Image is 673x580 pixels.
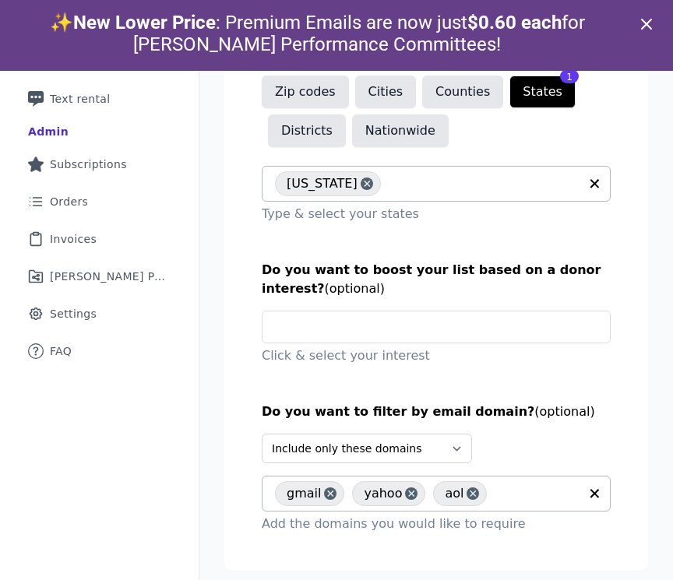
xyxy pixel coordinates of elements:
[268,114,346,147] button: Districts
[12,334,186,368] a: FAQ
[352,114,449,147] button: Nationwide
[12,82,186,116] a: Text rental
[50,343,72,359] span: FAQ
[422,76,503,108] button: Counties
[287,481,321,506] span: gmail
[445,481,463,506] span: aol
[287,171,358,196] span: [US_STATE]
[262,346,611,365] p: Click & select your interest
[262,76,349,108] button: Zip codes
[28,124,69,139] div: Admin
[560,69,579,83] div: 1
[50,231,97,247] span: Invoices
[12,185,186,219] a: Orders
[12,147,186,181] a: Subscriptions
[50,91,111,107] span: Text rental
[262,404,534,419] span: Do you want to filter by email domain?
[262,515,611,533] p: Add the domains you would like to require
[355,76,417,108] button: Cities
[12,222,186,256] a: Invoices
[12,259,186,294] a: [PERSON_NAME] Performance
[534,404,594,419] span: (optional)
[262,262,601,296] span: Do you want to boost your list based on a donor interest?
[50,194,88,209] span: Orders
[509,76,576,108] button: States
[262,205,611,223] p: Type & select your states
[325,281,385,296] span: (optional)
[50,306,97,322] span: Settings
[364,481,402,506] span: yahoo
[50,269,167,284] span: [PERSON_NAME] Performance
[12,297,186,331] a: Settings
[50,156,127,172] span: Subscriptions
